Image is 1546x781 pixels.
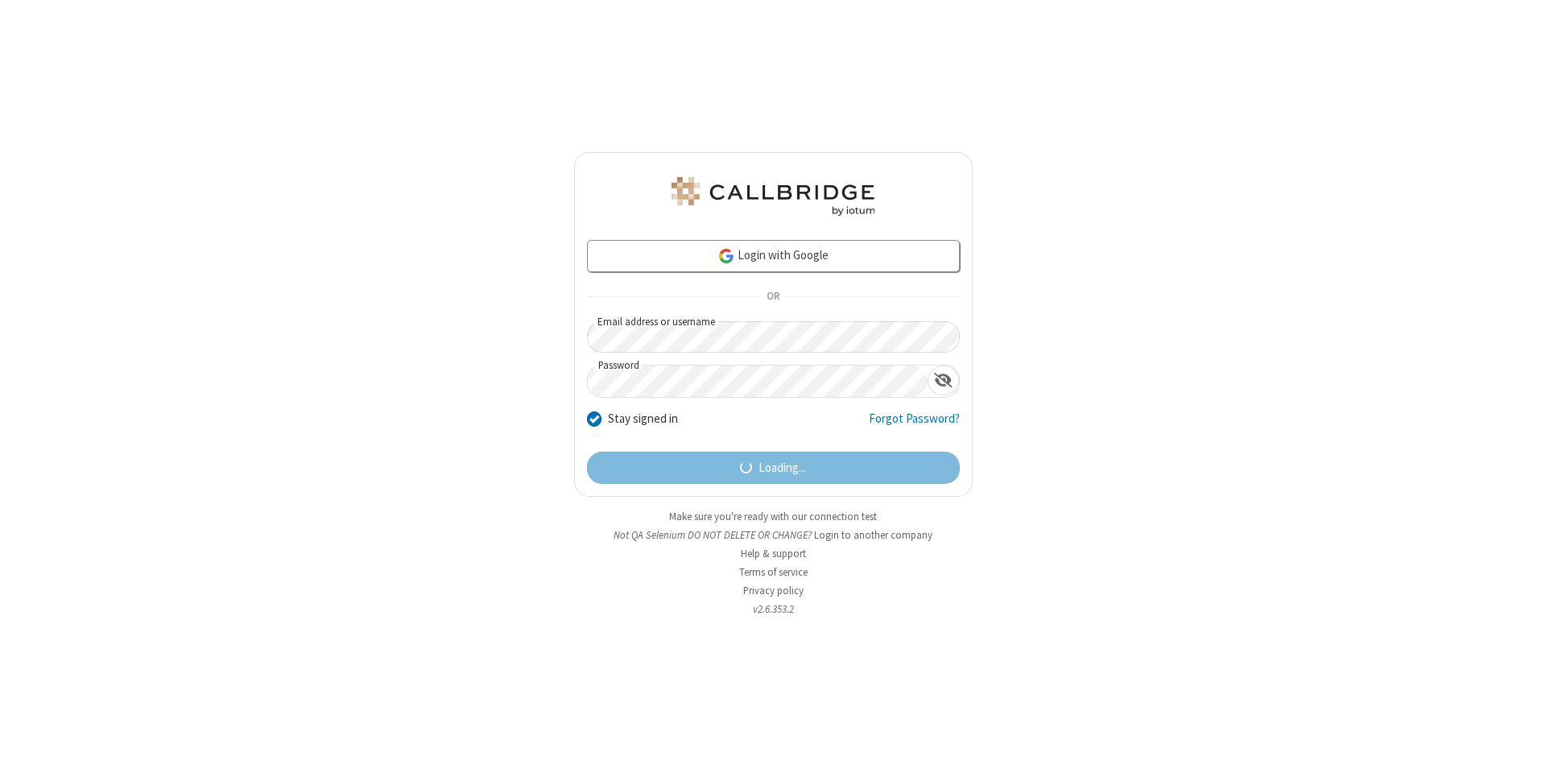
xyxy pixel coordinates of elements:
span: OR [760,286,786,308]
a: Privacy policy [743,584,804,597]
a: Help & support [741,547,806,560]
a: Terms of service [739,565,808,579]
button: Loading... [587,452,960,484]
input: Password [588,366,928,397]
label: Stay signed in [608,410,678,428]
a: Login with Google [587,240,960,272]
img: QA Selenium DO NOT DELETE OR CHANGE [668,177,878,216]
span: Loading... [759,459,806,477]
a: Make sure you're ready with our connection test [669,510,877,523]
button: Login to another company [814,527,932,543]
input: Email address or username [587,321,960,353]
li: v2.6.353.2 [574,601,973,617]
a: Forgot Password? [869,410,960,440]
div: Show password [928,366,959,395]
img: google-icon.png [717,247,735,265]
li: Not QA Selenium DO NOT DELETE OR CHANGE? [574,527,973,543]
